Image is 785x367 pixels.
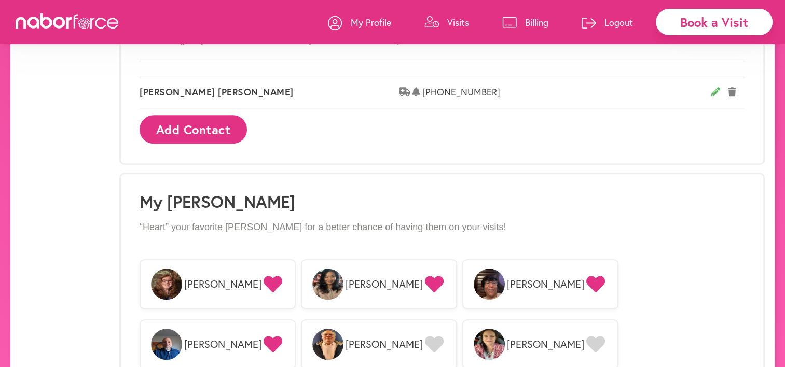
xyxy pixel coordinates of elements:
a: Visits [424,7,469,38]
p: Logout [604,16,633,29]
div: Book a Visit [656,9,773,35]
img: fkPqwp0XSCakRdLkwO8P [474,269,505,300]
h1: My [PERSON_NAME] [140,192,745,211]
span: [PERSON_NAME] [346,338,423,350]
img: ciOsqFvQauHgoGvwm8QA [312,269,343,300]
span: [PHONE_NUMBER] [422,87,711,98]
a: Logout [582,7,633,38]
span: [PERSON_NAME] [184,338,261,350]
span: [PERSON_NAME] [346,278,423,290]
img: hf2e1wMKQda2HDhraXGQ [474,329,505,360]
img: VfMmOLChR2GfaR7mSB0J [151,269,182,300]
a: Billing [502,7,548,38]
p: “Heart” your favorite [PERSON_NAME] for a better chance of having them on your visits! [140,222,745,233]
p: Visits [447,16,469,29]
span: [PERSON_NAME] [507,278,584,290]
p: My Profile [351,16,391,29]
img: HcU13tVTTD25jhPM6tN3 [312,329,343,360]
span: [PERSON_NAME] [184,278,261,290]
p: Billing [525,16,548,29]
img: cGfodgnAT8WLX21VvJS5 [151,329,182,360]
span: [PERSON_NAME] [PERSON_NAME] [140,87,399,98]
button: Add Contact [140,115,247,144]
span: [PERSON_NAME] [507,338,584,350]
a: My Profile [328,7,391,38]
